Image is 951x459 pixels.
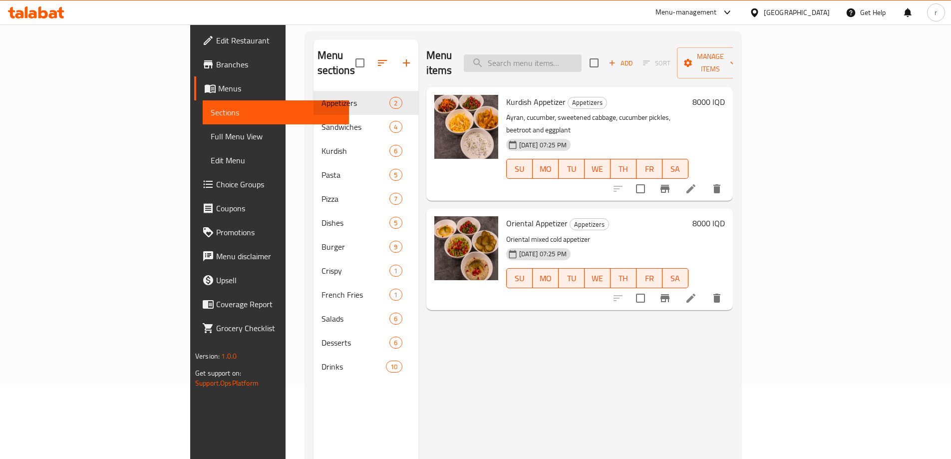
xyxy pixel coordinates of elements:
[511,162,529,176] span: SU
[506,94,566,109] span: Kurdish Appetizer
[607,57,634,69] span: Add
[321,121,390,133] span: Sandwiches
[389,313,402,325] div: items
[666,162,684,176] span: SA
[533,268,559,288] button: MO
[211,106,341,118] span: Sections
[568,97,607,108] span: Appetizers
[194,244,349,268] a: Menu disclaimer
[636,159,662,179] button: FR
[692,95,725,109] h6: 8000 IQD
[389,97,402,109] div: items
[321,289,390,301] span: French Fries
[615,271,633,286] span: TH
[216,226,341,238] span: Promotions
[194,76,349,100] a: Menus
[390,266,401,276] span: 1
[314,211,418,235] div: Dishes5
[321,337,390,349] span: Desserts
[321,265,390,277] span: Crispy
[195,377,259,390] a: Support.OpsPlatform
[390,290,401,300] span: 1
[314,163,418,187] div: Pasta5
[394,51,418,75] button: Add section
[386,361,402,373] div: items
[559,268,585,288] button: TU
[389,289,402,301] div: items
[321,361,386,373] span: Drinks
[605,55,636,71] span: Add item
[589,162,607,176] span: WE
[216,322,341,334] span: Grocery Checklist
[390,170,401,180] span: 5
[585,159,611,179] button: WE
[692,216,725,230] h6: 8000 IQD
[321,241,390,253] div: Burger
[559,159,585,179] button: TU
[216,34,341,46] span: Edit Restaurant
[194,172,349,196] a: Choice Groups
[194,316,349,340] a: Grocery Checklist
[195,350,220,363] span: Version:
[630,288,651,309] span: Select to update
[321,97,390,109] span: Appetizers
[203,124,349,148] a: Full Menu View
[314,307,418,331] div: Salads6
[314,187,418,211] div: Pizza7
[537,162,555,176] span: MO
[685,50,736,75] span: Manage items
[216,202,341,214] span: Coupons
[194,292,349,316] a: Coverage Report
[216,274,341,286] span: Upsell
[216,178,341,190] span: Choice Groups
[321,169,390,181] span: Pasta
[314,139,418,163] div: Kurdish6
[662,159,688,179] button: SA
[321,193,390,205] span: Pizza
[390,314,401,324] span: 6
[570,218,609,230] div: Appetizers
[511,271,529,286] span: SU
[321,145,390,157] div: Kurdish
[390,242,401,252] span: 9
[194,220,349,244] a: Promotions
[685,183,697,195] a: Edit menu item
[662,268,688,288] button: SA
[211,154,341,166] span: Edit Menu
[216,58,341,70] span: Branches
[655,6,717,18] div: Menu-management
[653,177,677,201] button: Branch-specific-item
[211,130,341,142] span: Full Menu View
[506,216,568,231] span: Oriental Appetizer
[386,362,401,372] span: 10
[349,52,370,73] span: Select all sections
[640,271,658,286] span: FR
[194,196,349,220] a: Coupons
[321,313,390,325] span: Salads
[314,283,418,307] div: French Fries1
[314,259,418,283] div: Crispy1
[390,122,401,132] span: 4
[515,249,571,259] span: [DATE] 07:25 PM
[314,235,418,259] div: Burger9
[216,298,341,310] span: Coverage Report
[615,162,633,176] span: TH
[426,48,452,78] h2: Menu items
[636,268,662,288] button: FR
[705,286,729,310] button: delete
[390,98,401,108] span: 2
[194,28,349,52] a: Edit Restaurant
[605,55,636,71] button: Add
[611,159,636,179] button: TH
[705,177,729,201] button: delete
[563,271,581,286] span: TU
[570,219,609,230] span: Appetizers
[584,52,605,73] span: Select section
[203,148,349,172] a: Edit Menu
[389,337,402,349] div: items
[585,268,611,288] button: WE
